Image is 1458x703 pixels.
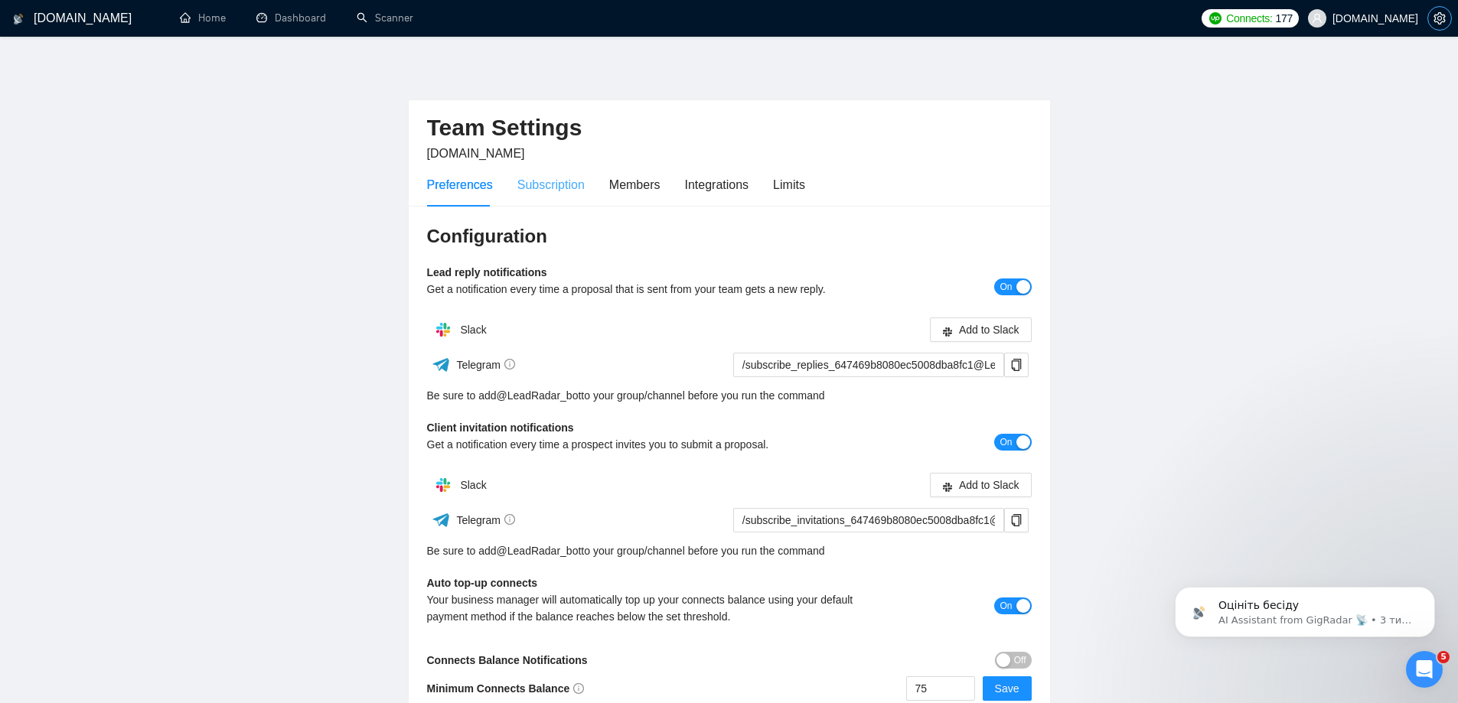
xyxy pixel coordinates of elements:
div: Iryna каже… [12,24,294,295]
button: setting [1427,6,1452,31]
h3: Configuration [427,224,1032,249]
img: upwork-logo.png [1209,12,1222,24]
button: copy [1004,353,1029,377]
div: Integrations [685,175,749,194]
a: @LeadRadar_bot [497,387,582,404]
p: У мережі [74,19,121,34]
div: Get a notification every time a proposal that is sent from your team gets a new reply. [427,281,881,298]
span: 5 [1437,651,1450,663]
b: Client invitation notifications [427,421,574,434]
h1: [PERSON_NAME] [74,8,174,19]
button: вибір GIF-файлів [73,501,85,513]
div: Так ми плануємо ще якись час спробувати ручну генерацію, але в дуже обмеженому форматі. Щось накш... [55,295,294,647]
img: hpQkSZIkSZIkSZIkSZIkSZIkSZIkSZIkSZIkSZIkSZIkSZIkSZIkSZIkSZIkSZIkSZIkSZIkSZIkSZIkSZIkSZIkSZIkSZIkS... [428,470,458,500]
img: logo [13,7,24,31]
span: On [1000,597,1012,614]
span: info-circle [504,359,515,369]
b: Connects Balance Notifications [427,654,588,666]
span: copy [1005,514,1028,526]
button: Завантажити вкладений файл [24,501,36,513]
span: slack [942,326,953,337]
div: [PERSON_NAME] • 21 год. тому [24,270,175,279]
button: Вибір емодзі [48,501,60,513]
div: Subscription [517,175,585,194]
span: setting [1428,12,1451,24]
span: info-circle [573,683,584,694]
img: ww3wtPAAAAAElFTkSuQmCC [432,355,451,374]
span: Save [995,680,1019,697]
span: Add to Slack [959,477,1019,493]
span: user [1312,13,1323,24]
button: slackAdd to Slack [930,317,1032,342]
div: serhii.pravylo@oak-tree.tech каже… [12,295,294,666]
b: Lead reply notifications [427,266,547,278]
button: slackAdd to Slack [930,473,1032,497]
a: searchScanner [357,11,413,24]
div: Get a notification every time a prospect invites you to submit a proposal. [427,436,881,453]
span: slack [942,481,953,493]
div: Preferences [427,175,493,194]
a: dashboardDashboard [256,11,326,24]
button: Головна [240,6,269,35]
h2: Team Settings [427,112,1032,144]
iframe: To enrich screen reader interactions, please activate Accessibility in Grammarly extension settings [1406,651,1443,688]
div: Закрити [269,6,296,34]
img: hpQkSZIkSZIkSZIkSZIkSZIkSZIkSZIkSZIkSZIkSZIkSZIkSZIkSZIkSZIkSZIkSZIkSZIkSZIkSZIkSZIkSZIkSZIkSZIkS... [428,314,458,345]
span: 177 [1276,10,1293,27]
div: Members [609,175,661,194]
iframe: Intercom notifications повідомлення [1152,555,1458,662]
span: On [1000,434,1012,451]
img: ww3wtPAAAAAElFTkSuQmCC [432,510,451,529]
div: Правильно розумію, що через ситуацію з Upwork ви плануєте повністю призупинити цей канал лідогене... [12,24,251,267]
span: Telegram [456,514,515,526]
div: Be sure to add to your group/channel before you run the command [427,542,1032,559]
button: Save [983,676,1032,701]
span: On [1000,278,1012,295]
a: setting [1427,12,1452,24]
div: Be sure to add to your group/channel before you run the command [427,387,1032,404]
button: go back [10,6,39,35]
span: copy [1005,359,1028,371]
span: [DOMAIN_NAME] [427,147,525,160]
b: Auto top-up connects [427,577,538,589]
a: homeHome [180,11,226,24]
a: [URL][DOMAIN_NAME] [67,364,201,392]
button: Надіслати повідомлення… [263,495,287,519]
span: Telegram [456,359,515,371]
img: Profile image for Iryna [44,8,68,33]
span: Connects: [1226,10,1272,27]
span: Slack [460,479,486,491]
b: Minimum Connects Balance [427,682,585,695]
span: Add to Slack [959,321,1019,338]
button: copy [1004,508,1029,532]
span: Off [1014,652,1026,669]
span: Slack [460,324,486,336]
div: Правильно розумію, що через ситуацію з Upwork ви плануєте повністю призупинити цей канал лідогене... [24,33,239,258]
textarea: Повідомлення... [13,469,293,495]
button: Start recording [97,501,109,513]
div: Так ми плануємо ще якись час спробувати ручну генерацію, але в дуже обмеженому форматі. Щось накш... [67,304,282,558]
a: @LeadRadar_bot [497,542,582,559]
span: info-circle [504,514,515,525]
div: Your business manager will automatically top up your connects balance using your default payment ... [427,591,881,625]
div: Limits [773,175,805,194]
